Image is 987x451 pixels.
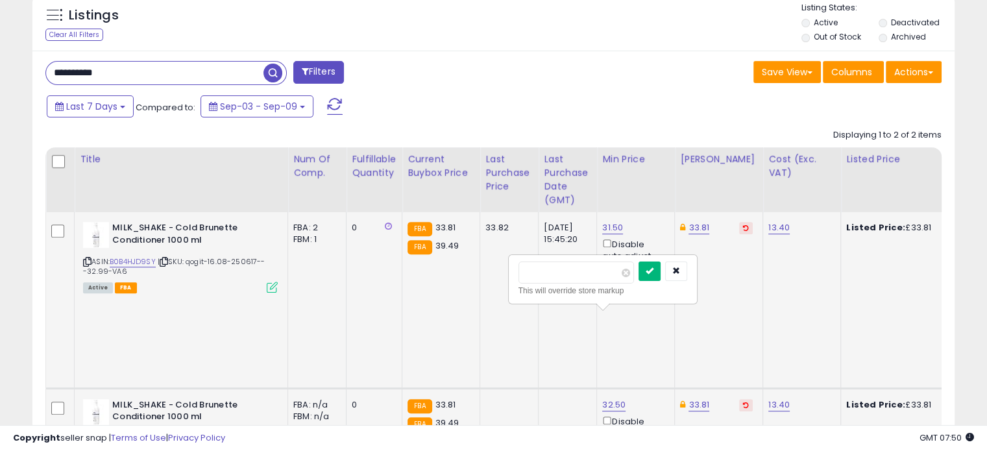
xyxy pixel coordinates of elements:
span: 33.81 [435,398,456,411]
div: FBA: n/a [293,399,336,411]
div: Cost (Exc. VAT) [768,152,835,180]
b: MILK_SHAKE - Cold Brunette Conditioner 1000 ml [112,222,270,249]
a: Privacy Policy [168,432,225,444]
label: Out of Stock [814,31,861,42]
span: Last 7 Days [66,100,117,113]
div: 0 [352,222,392,234]
span: All listings currently available for purchase on Amazon [83,282,113,293]
span: Columns [831,66,872,79]
div: seller snap | | [13,432,225,445]
b: Listed Price: [846,221,905,234]
div: Title [80,152,282,166]
div: Fulfillable Quantity [352,152,396,180]
span: 39.49 [435,417,459,429]
div: Listed Price [846,152,958,166]
a: 33.81 [688,221,709,234]
div: [PERSON_NAME] [680,152,757,166]
button: Sep-03 - Sep-09 [201,95,313,117]
span: FBA [115,282,137,293]
div: Clear All Filters [45,29,103,41]
span: | SKU: qogit-16.08-250617---32.99-VA6 [83,256,265,276]
div: £33.81 [846,222,954,234]
b: Listed Price: [846,398,905,411]
label: Active [814,17,838,28]
button: Filters [293,61,344,84]
small: FBA [408,417,432,432]
div: ASIN: [83,222,278,291]
label: Deactivated [890,17,939,28]
div: 0 [352,399,392,411]
span: 33.81 [435,221,456,234]
span: Sep-03 - Sep-09 [220,100,297,113]
div: Last Purchase Date (GMT) [544,152,591,207]
small: FBA [408,240,432,254]
div: FBM: n/a [293,411,336,422]
div: Disable auto adjust min [602,237,664,274]
div: FBM: 1 [293,234,336,245]
div: Displaying 1 to 2 of 2 items [833,129,942,141]
span: Compared to: [136,101,195,114]
button: Save View [753,61,821,83]
div: FBA: 2 [293,222,336,234]
div: This will override store markup [518,284,687,297]
div: Min Price [602,152,669,166]
b: MILK_SHAKE - Cold Brunette Conditioner 1000 ml [112,399,270,426]
div: Num of Comp. [293,152,341,180]
div: [DATE] 15:45:20 [544,222,587,245]
span: 2025-09-17 07:50 GMT [920,432,974,444]
label: Archived [890,31,925,42]
small: FBA [408,399,432,413]
a: 31.50 [602,221,623,234]
a: 13.40 [768,221,790,234]
button: Columns [823,61,884,83]
a: 13.40 [768,398,790,411]
div: Last Purchase Price [485,152,533,193]
a: 32.50 [602,398,626,411]
strong: Copyright [13,432,60,444]
img: 214KN5otsNL._SL40_.jpg [83,399,109,425]
small: FBA [408,222,432,236]
div: £33.81 [846,399,954,411]
div: 33.82 [485,222,528,234]
a: Terms of Use [111,432,166,444]
button: Actions [886,61,942,83]
button: Last 7 Days [47,95,134,117]
p: Listing States: [801,2,955,14]
div: Current Buybox Price [408,152,474,180]
a: 33.81 [688,398,709,411]
a: B0B4HJD9SY [110,256,156,267]
h5: Listings [69,6,119,25]
span: 39.49 [435,239,459,252]
img: 214KN5otsNL._SL40_.jpg [83,222,109,248]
